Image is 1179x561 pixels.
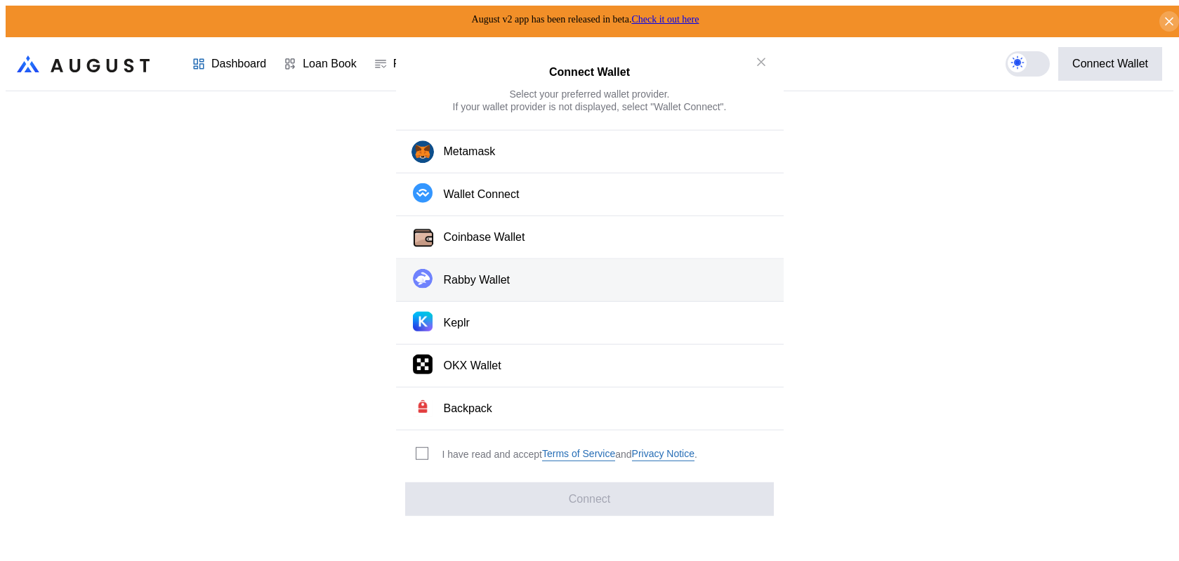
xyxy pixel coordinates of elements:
[750,51,772,73] button: close modal
[396,173,784,216] button: Wallet Connect
[396,259,784,302] button: Rabby WalletRabby Wallet
[405,482,773,516] button: Connect
[615,448,631,461] span: and
[413,397,433,417] img: Backpack
[444,402,492,416] div: Backpack
[542,447,615,461] a: Terms of Service
[453,100,727,113] div: If your wallet provider is not displayed, select "Wallet Connect".
[413,312,433,331] img: Keplr
[510,88,670,100] div: Select your preferred wallet provider.
[303,58,357,70] div: Loan Book
[549,66,630,79] h2: Connect Wallet
[444,316,470,331] div: Keplr
[1072,58,1148,70] div: Connect Wallet
[444,230,525,245] div: Coinbase Wallet
[396,130,784,173] button: Metamask
[632,447,694,461] a: Privacy Notice
[396,345,784,388] button: OKX WalletOKX Wallet
[444,359,501,374] div: OKX Wallet
[396,388,784,430] button: BackpackBackpack
[396,216,784,259] button: Coinbase WalletCoinbase Wallet
[444,273,511,288] div: Rabby Wallet
[413,355,433,374] img: OKX Wallet
[413,269,433,289] img: Rabby Wallet
[393,58,454,70] div: Permissions
[411,226,435,250] img: Coinbase Wallet
[396,302,784,345] button: KeplrKeplr
[211,58,266,70] div: Dashboard
[631,14,699,25] a: Check it out here
[442,447,697,461] div: I have read and accept .
[444,145,496,159] div: Metamask
[444,187,520,202] div: Wallet Connect
[472,14,699,25] span: August v2 app has been released in beta.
